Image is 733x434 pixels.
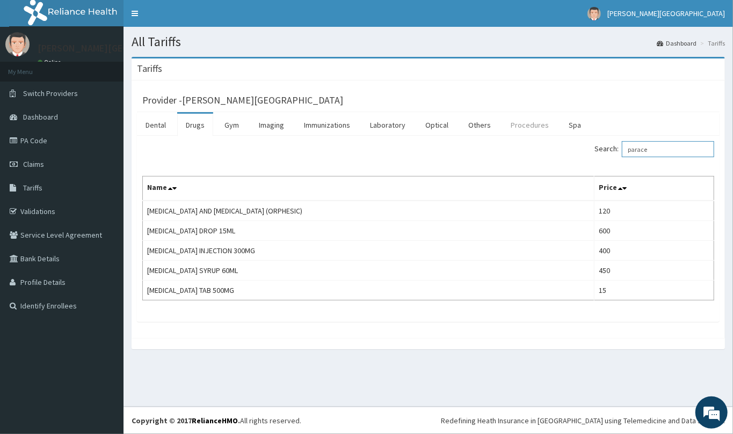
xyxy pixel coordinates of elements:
[20,54,43,80] img: d_794563401_company_1708531726252_794563401
[192,416,238,425] a: RelianceHMO
[502,114,557,136] a: Procedures
[607,9,725,18] span: [PERSON_NAME][GEOGRAPHIC_DATA]
[177,114,213,136] a: Drugs
[622,141,714,157] input: Search:
[23,183,42,193] span: Tariffs
[594,261,714,281] td: 450
[132,35,725,49] h1: All Tariffs
[142,95,343,105] h3: Provider - [PERSON_NAME][GEOGRAPHIC_DATA]
[594,241,714,261] td: 400
[23,112,58,122] span: Dashboard
[176,5,202,31] div: Minimize live chat window
[23,89,78,98] span: Switch Providers
[143,176,594,201] th: Name
[560,114,590,136] a: Spa
[137,64,162,73] h3: Tariffs
[38,43,197,53] p: [PERSON_NAME][GEOGRAPHIC_DATA]
[23,159,44,169] span: Claims
[38,58,63,66] a: Online
[657,39,696,48] a: Dashboard
[295,114,359,136] a: Immunizations
[361,114,414,136] a: Laboratory
[56,60,180,74] div: Chat with us now
[143,201,594,221] td: [MEDICAL_DATA] AND [MEDICAL_DATA] (ORPHESIC)
[587,7,601,20] img: User Image
[594,221,714,241] td: 600
[698,39,725,48] li: Tariffs
[460,114,499,136] a: Others
[250,114,293,136] a: Imaging
[62,135,148,244] span: We're online!
[143,241,594,261] td: [MEDICAL_DATA] INJECTION 300MG
[124,407,733,434] footer: All rights reserved.
[417,114,457,136] a: Optical
[594,281,714,300] td: 15
[441,415,725,426] div: Redefining Heath Insurance in [GEOGRAPHIC_DATA] using Telemedicine and Data Science!
[5,32,30,56] img: User Image
[132,416,240,425] strong: Copyright © 2017 .
[216,114,248,136] a: Gym
[143,281,594,300] td: [MEDICAL_DATA] TAB 500MG
[143,221,594,241] td: [MEDICAL_DATA] DROP 15ML
[594,201,714,221] td: 120
[594,141,714,157] label: Search:
[5,293,205,330] textarea: Type your message and hit 'Enter'
[594,176,714,201] th: Price
[137,114,175,136] a: Dental
[143,261,594,281] td: [MEDICAL_DATA] SYRUP 60ML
